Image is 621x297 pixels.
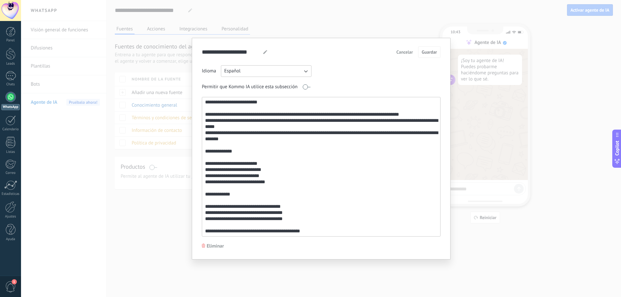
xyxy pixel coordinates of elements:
[422,50,437,54] span: Guardar
[1,171,20,175] div: Correo
[418,46,441,58] button: Guardar
[1,192,20,196] div: Estadísticas
[394,47,416,57] button: Cancelar
[221,65,311,77] button: Español
[202,68,216,74] span: Idioma
[1,82,20,87] div: Chats
[1,150,20,154] div: Listas
[207,243,224,249] span: Eliminar
[614,141,620,155] span: Copilot
[1,237,20,241] div: Ayuda
[12,279,17,284] span: 1
[224,68,241,74] span: Español
[397,50,413,54] span: Cancelar
[202,84,298,90] span: Permitir que Kommo IA utilice esta subsección
[1,104,20,110] div: WhatsApp
[1,38,20,43] div: Panel
[1,127,20,132] div: Calendario
[1,215,20,219] div: Ajustes
[1,62,20,66] div: Leads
